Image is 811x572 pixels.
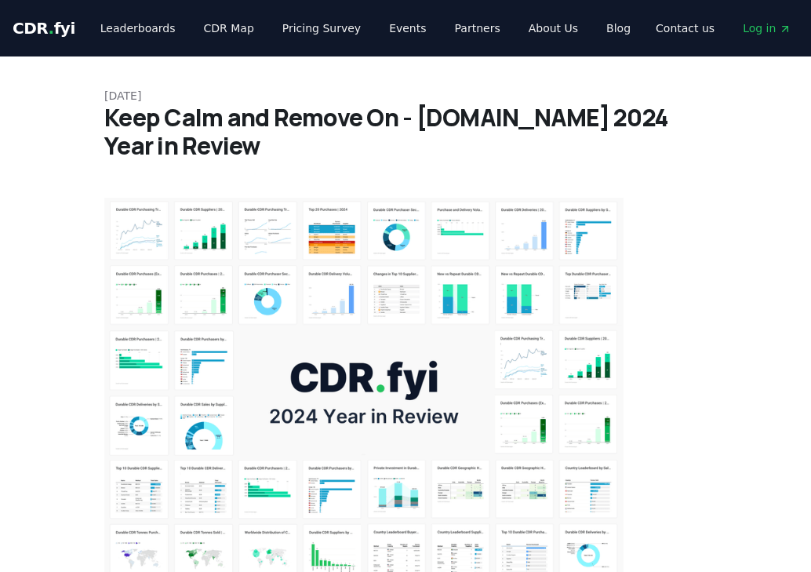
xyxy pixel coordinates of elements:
a: Log in [730,14,804,42]
p: [DATE] [104,88,707,104]
a: CDR.fyi [13,17,75,39]
a: CDR Map [191,14,267,42]
span: CDR fyi [13,19,75,38]
h1: Keep Calm and Remove On - [DOMAIN_NAME] 2024 Year in Review [104,104,707,160]
a: Partners [442,14,513,42]
a: Leaderboards [88,14,188,42]
nav: Main [643,14,804,42]
a: Events [376,14,438,42]
a: About Us [516,14,591,42]
a: Blog [594,14,643,42]
span: . [49,19,54,38]
a: Contact us [643,14,727,42]
span: Log in [743,20,791,36]
nav: Main [88,14,643,42]
a: Pricing Survey [270,14,373,42]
